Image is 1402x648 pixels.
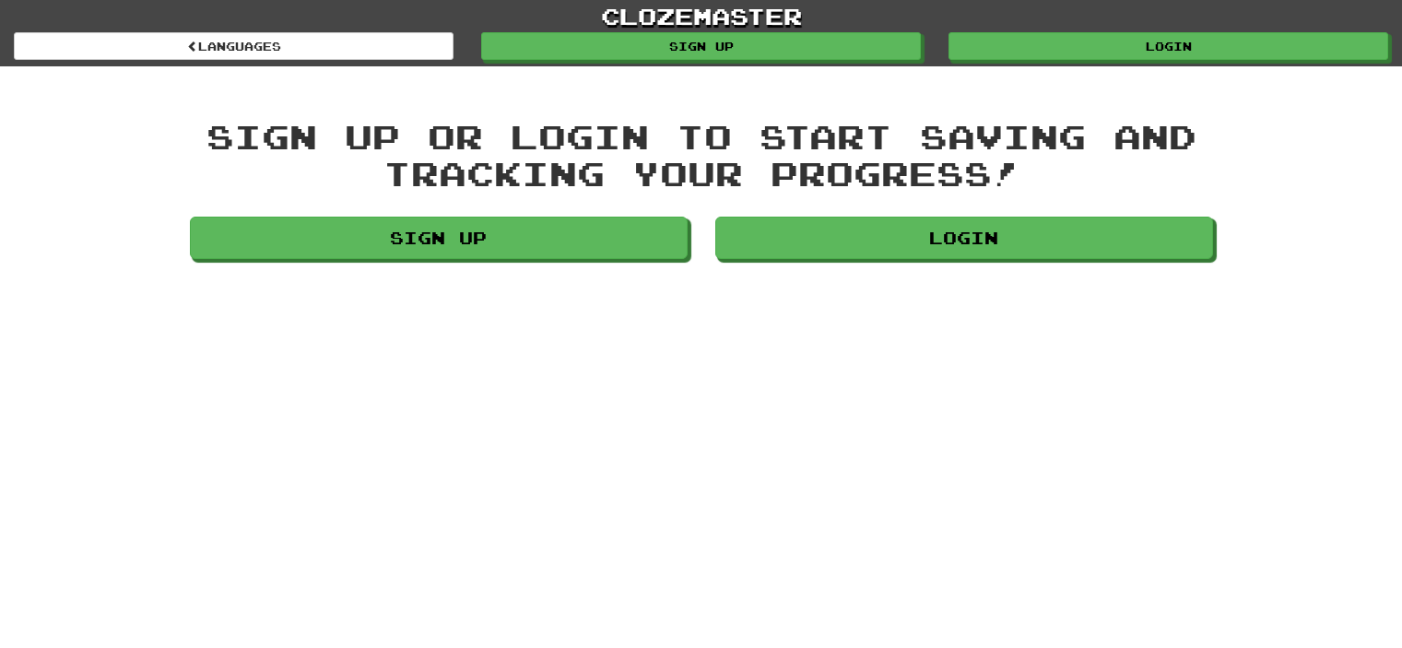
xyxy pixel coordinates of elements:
a: Login [948,32,1388,60]
a: Login [715,217,1213,259]
a: Languages [14,32,454,60]
a: Sign up [481,32,921,60]
a: Sign up [190,217,688,259]
div: Sign up or login to start saving and tracking your progress! [190,118,1213,191]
